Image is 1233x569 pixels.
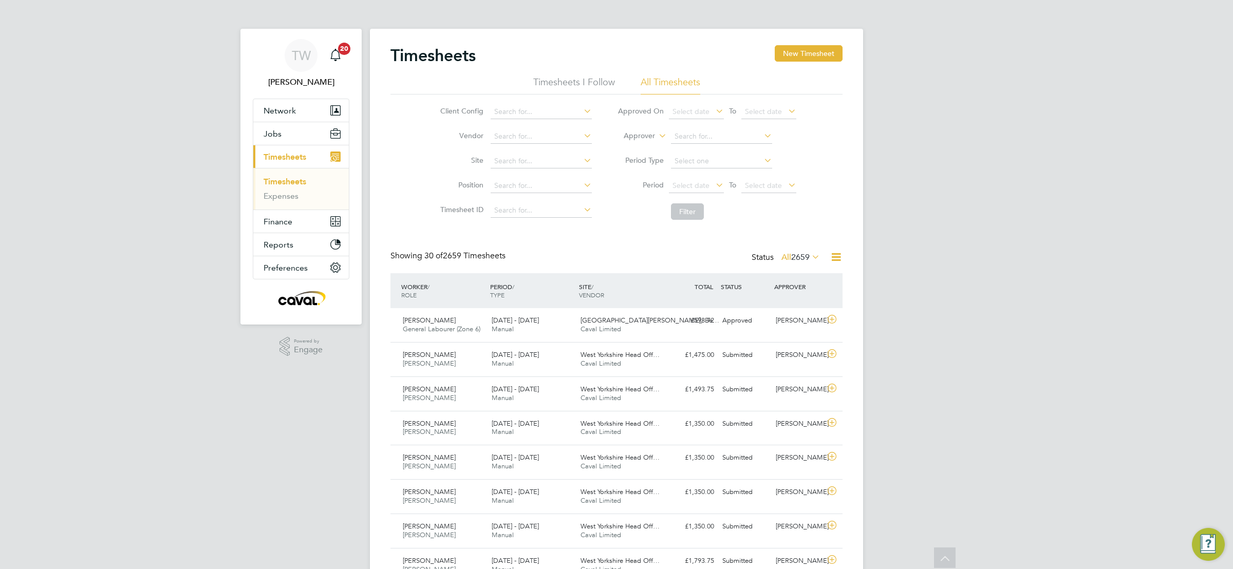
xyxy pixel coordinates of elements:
div: [PERSON_NAME] [772,381,825,398]
div: £1,350.00 [665,518,718,535]
span: 2659 [791,252,810,262]
div: Submitted [718,347,772,364]
a: Go to home page [253,290,349,306]
span: Caval Limited [581,530,621,539]
span: Manual [492,427,514,436]
span: Timesheets [264,152,306,162]
span: [PERSON_NAME] [403,393,456,402]
span: [DATE] - [DATE] [492,350,539,359]
span: [PERSON_NAME] [403,316,456,325]
nav: Main navigation [240,29,362,325]
span: [PERSON_NAME] [403,427,456,436]
span: West Yorkshire Head Off… [581,385,660,393]
span: West Yorkshire Head Off… [581,522,660,530]
span: / [591,282,593,291]
span: [PERSON_NAME] [403,385,456,393]
span: Engage [294,346,323,354]
div: STATUS [718,277,772,296]
span: [PERSON_NAME] [403,350,456,359]
span: TW [292,49,311,62]
span: Preferences [264,263,308,273]
h2: Timesheets [390,45,476,66]
label: Period [618,180,664,189]
span: [GEOGRAPHIC_DATA][PERSON_NAME], Be… [581,316,719,325]
div: Submitted [718,415,772,432]
div: [PERSON_NAME] [772,449,825,466]
div: Status [752,251,822,265]
span: Select date [745,181,782,190]
div: SITE [576,277,665,304]
span: [PERSON_NAME] [403,359,456,368]
button: Timesheets [253,145,349,168]
span: VENDOR [579,291,604,299]
span: [DATE] - [DATE] [492,385,539,393]
span: Jobs [264,129,282,139]
span: [PERSON_NAME] [403,487,456,496]
div: £1,350.00 [665,415,718,432]
div: [PERSON_NAME] [772,312,825,329]
label: Timesheet ID [437,205,483,214]
a: Powered byEngage [279,337,323,356]
label: Approved On [618,106,664,116]
span: Manual [492,359,514,368]
div: [PERSON_NAME] [772,484,825,501]
span: Select date [672,181,709,190]
div: £1,350.00 [665,449,718,466]
button: Engage Resource Center [1192,528,1225,561]
span: TOTAL [695,282,713,291]
label: Period Type [618,156,664,165]
span: [PERSON_NAME] [403,496,456,505]
div: £1,350.00 [665,484,718,501]
img: caval-logo-retina.png [275,290,327,306]
span: To [726,104,739,118]
span: West Yorkshire Head Off… [581,556,660,565]
span: Caval Limited [581,359,621,368]
input: Select one [671,154,772,168]
span: West Yorkshire Head Off… [581,350,660,359]
span: [DATE] - [DATE] [492,487,539,496]
div: APPROVER [772,277,825,296]
div: Submitted [718,381,772,398]
label: All [781,252,820,262]
span: Finance [264,217,292,226]
div: Submitted [718,484,772,501]
a: Expenses [264,191,298,201]
span: Manual [492,325,514,333]
button: Finance [253,210,349,233]
input: Search for... [491,203,592,218]
div: Showing [390,251,508,261]
span: 20 [338,43,350,55]
li: Timesheets I Follow [533,76,615,94]
span: / [512,282,514,291]
span: West Yorkshire Head Off… [581,487,660,496]
span: West Yorkshire Head Off… [581,453,660,462]
span: Reports [264,240,293,250]
span: To [726,178,739,192]
span: 30 of [424,251,443,261]
span: Manual [492,496,514,505]
input: Search for... [671,129,772,144]
span: 2659 Timesheets [424,251,506,261]
button: New Timesheet [775,45,843,62]
span: [PERSON_NAME] [403,530,456,539]
input: Search for... [491,154,592,168]
div: Submitted [718,449,772,466]
div: £1,493.75 [665,381,718,398]
input: Search for... [491,179,592,193]
div: [PERSON_NAME] [772,415,825,432]
span: Select date [672,107,709,116]
a: 20 [325,39,346,72]
span: [DATE] - [DATE] [492,453,539,462]
span: Powered by [294,337,323,346]
li: All Timesheets [641,76,700,94]
span: ROLE [401,291,417,299]
span: TYPE [490,291,505,299]
span: [PERSON_NAME] [403,556,456,565]
span: [PERSON_NAME] [403,419,456,428]
div: £598.72 [665,312,718,329]
div: Timesheets [253,168,349,210]
span: [DATE] - [DATE] [492,556,539,565]
div: [PERSON_NAME] [772,518,825,535]
div: £1,475.00 [665,347,718,364]
span: Tim Wells [253,76,349,88]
